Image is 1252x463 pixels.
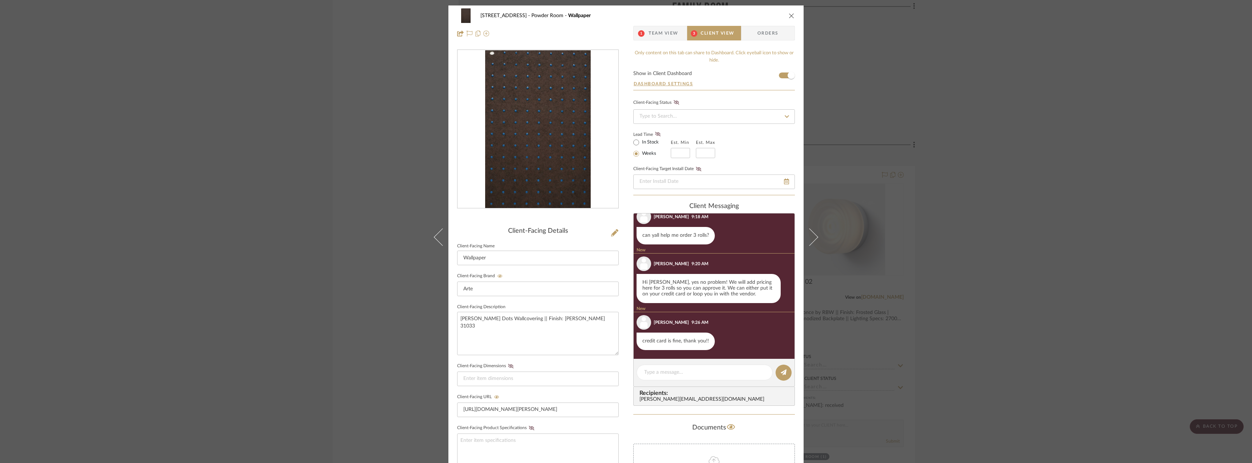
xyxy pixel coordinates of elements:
input: Enter Client-Facing Item Name [457,251,619,265]
button: Client-Facing URL [492,395,502,400]
img: 8df91c53-65e0-4ddc-8c4d-547243a2aec3_48x40.jpg [457,8,475,23]
button: close [788,12,795,19]
mat-radio-group: Select item type [633,138,671,158]
label: Weeks [641,150,656,157]
label: Est. Min [671,140,689,145]
div: can yall help me order 3 rolls? [637,227,715,244]
button: Client-Facing Target Install Date [694,166,704,172]
input: Enter item URL [457,403,619,417]
span: 1 [638,30,645,37]
label: Client-Facing Target Install Date [633,166,704,172]
div: Documents [633,422,795,433]
input: Enter Client-Facing Brand [457,282,619,296]
button: Client-Facing Dimensions [506,364,516,369]
div: 0 [457,50,618,208]
img: user_avatar.png [637,256,651,271]
div: [PERSON_NAME] [654,213,689,220]
div: credit card is fine, thank you!! [637,333,715,350]
label: Client-Facing URL [457,395,502,400]
span: Orders [749,26,787,40]
span: Recipients: [639,390,792,396]
div: New [634,247,797,254]
button: Dashboard Settings [633,81,693,87]
img: user_avatar.png [637,209,651,224]
div: 9:18 AM [692,213,708,220]
button: Client-Facing Brand [495,274,505,279]
div: [PERSON_NAME][EMAIL_ADDRESS][DOMAIN_NAME] [639,397,792,403]
label: Lead Time [633,131,671,138]
label: In Stock [641,139,659,146]
button: Lead Time [653,131,663,138]
span: [STREET_ADDRESS] [480,13,531,18]
label: Client-Facing Description [457,305,506,309]
span: Team View [649,26,678,40]
input: Enter item dimensions [457,372,619,386]
div: 9:26 AM [692,319,708,326]
span: Client View [701,26,734,40]
label: Client-Facing Dimensions [457,364,516,369]
div: client Messaging [633,203,795,211]
img: user_avatar.png [637,315,651,330]
div: New [634,306,797,312]
input: Enter Install Date [633,174,795,189]
span: Powder Room [531,13,568,18]
label: Client-Facing Product Specifications [457,425,536,431]
div: [PERSON_NAME] [654,260,689,267]
img: 8df91c53-65e0-4ddc-8c4d-547243a2aec3_436x436.jpg [485,50,590,208]
div: Client-Facing Status [633,99,681,106]
label: Client-Facing Name [457,244,495,248]
div: [PERSON_NAME] [654,319,689,326]
label: Client-Facing Brand [457,274,505,279]
div: Hi [PERSON_NAME], yes no problem! We will add pricing here for 3 rolls so you can approve it. We ... [637,274,781,303]
label: Est. Max [696,140,715,145]
input: Type to Search… [633,109,795,124]
span: 3 [691,30,697,37]
button: Client-Facing Product Specifications [527,425,536,431]
div: Client-Facing Details [457,227,619,235]
div: 9:20 AM [692,260,708,267]
span: Wallpaper [568,13,591,18]
div: Only content on this tab can share to Dashboard. Click eyeball icon to show or hide. [633,50,795,64]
